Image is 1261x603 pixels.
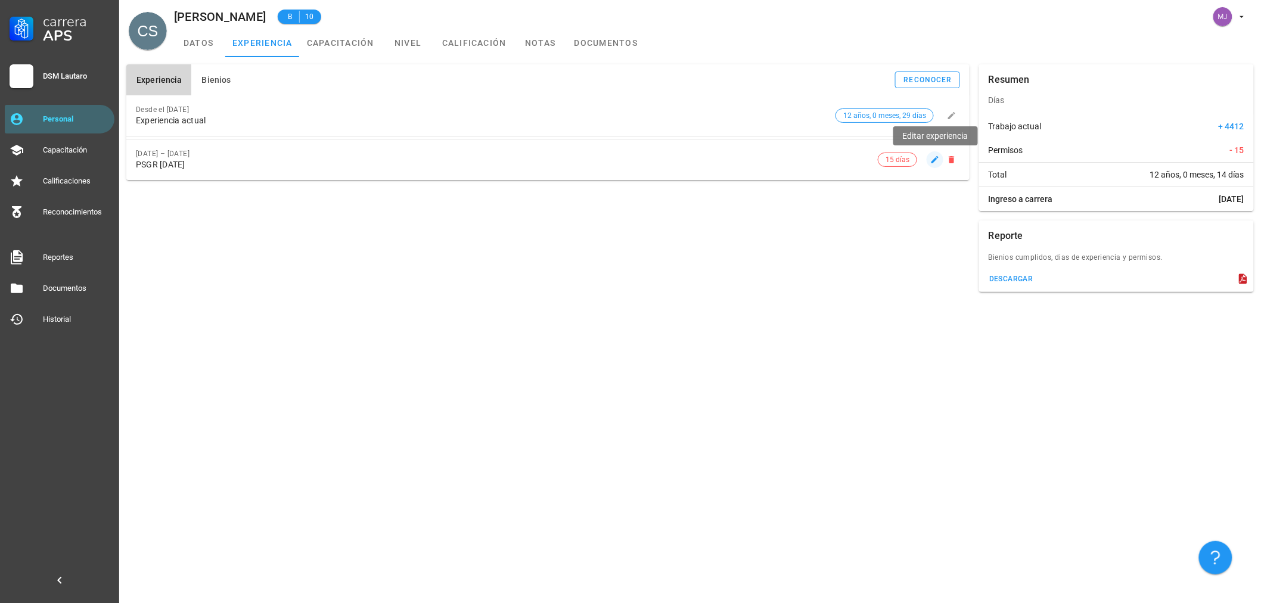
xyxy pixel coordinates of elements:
a: calificación [435,29,514,57]
div: reconocer [903,76,952,84]
span: 10 [305,11,314,23]
div: Calificaciones [43,176,110,186]
div: avatar [1213,7,1232,26]
a: Calificaciones [5,167,114,195]
a: experiencia [225,29,300,57]
div: [PERSON_NAME] [174,10,266,23]
div: Reconocimientos [43,207,110,217]
span: CS [138,12,159,50]
button: Experiencia [126,64,191,95]
div: avatar [129,12,167,50]
a: capacitación [300,29,381,57]
button: reconocer [895,72,960,88]
div: PSGR [DATE] [136,160,878,170]
span: 15 días [886,153,909,166]
div: Resumen [989,64,1030,95]
a: Historial [5,305,114,334]
span: Permisos [989,144,1023,156]
div: Reporte [989,220,1023,251]
span: Bienios [201,75,231,85]
button: descargar [984,271,1038,287]
div: [DATE] – [DATE] [136,150,878,158]
div: Reportes [43,253,110,262]
span: Experiencia [136,75,182,85]
div: Bienios cumplidos, dias de experiencia y permisos. [979,251,1254,271]
div: APS [43,29,110,43]
div: Días [979,86,1254,114]
a: Capacitación [5,136,114,164]
span: 12 años, 0 meses, 14 días [1150,169,1244,181]
div: DSM Lautaro [43,72,110,81]
div: Capacitación [43,145,110,155]
span: - 15 [1230,144,1244,156]
a: Documentos [5,274,114,303]
div: descargar [989,275,1033,283]
a: nivel [381,29,435,57]
a: datos [172,29,225,57]
a: notas [514,29,567,57]
span: Trabajo actual [989,120,1042,132]
a: Reconocimientos [5,198,114,226]
span: + 4412 [1219,120,1244,132]
span: B [285,11,294,23]
a: Reportes [5,243,114,272]
span: Ingreso a carrera [989,193,1053,205]
div: Personal [43,114,110,124]
div: Carrera [43,14,110,29]
div: Experiencia actual [136,116,831,126]
div: Documentos [43,284,110,293]
button: Bienios [191,64,240,95]
div: Desde el [DATE] [136,105,831,114]
span: [DATE] [1219,193,1244,205]
span: 12 años, 0 meses, 29 días [843,109,926,122]
a: Personal [5,105,114,133]
a: documentos [567,29,645,57]
div: Historial [43,315,110,324]
span: Total [989,169,1007,181]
